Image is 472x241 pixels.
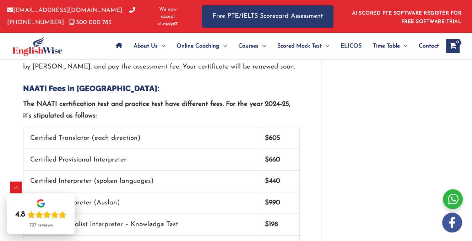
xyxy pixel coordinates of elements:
[277,34,322,59] span: Scored Mock Test
[7,7,122,13] a: [EMAIL_ADDRESS][DOMAIN_NAME]
[348,5,465,28] aside: Header Widget 1
[419,34,439,59] span: Contact
[69,20,112,26] a: 1300 000 783
[15,210,25,220] div: 4.8
[134,34,158,59] span: About Us
[7,7,135,25] a: [PHONE_NUMBER]
[341,34,362,59] span: ELICOS
[158,34,165,59] span: Menu Toggle
[29,223,53,228] div: 727 reviews
[272,34,335,59] a: Scored Mock TestMenu Toggle
[367,34,413,59] a: Time TableMenu Toggle
[265,221,278,228] strong: $198
[23,84,300,93] h4: NAATI Fees in [GEOGRAPHIC_DATA]:
[413,34,439,59] a: Contact
[23,101,291,119] strong: The NAATI certification test and practice test have different fees. For the year 2024-25, it’s st...
[23,192,258,214] td: Certified Interpreter (Auslan)
[177,34,219,59] span: Online Coaching
[158,22,178,26] img: Afterpay-Logo
[400,34,407,59] span: Menu Toggle
[373,34,400,59] span: Time Table
[265,178,280,185] strong: $440
[219,34,227,59] span: Menu Toggle
[128,34,171,59] a: About UsMenu Toggle
[442,213,462,232] img: white-facebook.png
[259,34,266,59] span: Menu Toggle
[171,34,233,59] a: Online CoachingMenu Toggle
[152,6,184,20] span: We now accept
[23,214,258,236] td: Certified Specialist Interpreter – Knowledge Test
[15,210,66,220] div: Rating: 4.8 out of 5
[265,199,280,206] strong: $990
[352,11,462,24] a: AI SCORED PTE SOFTWARE REGISTER FOR FREE SOFTWARE TRIAL
[446,39,460,53] a: View Shopping Cart, empty
[322,34,329,59] span: Menu Toggle
[110,34,439,59] nav: Site Navigation: Main Menu
[23,127,258,149] td: Certified Translator (each direction)
[265,135,280,142] strong: $605
[238,34,259,59] span: Courses
[202,5,333,28] a: Free PTE/IELTS Scorecard Assessment
[335,34,367,59] a: ELICOS
[23,149,258,171] td: Certified Provisional Interpreter
[12,37,63,56] img: cropped-ew-logo
[233,34,272,59] a: CoursesMenu Toggle
[265,157,280,163] strong: $660
[23,171,258,192] td: Certified Interpreter (spoken languages)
